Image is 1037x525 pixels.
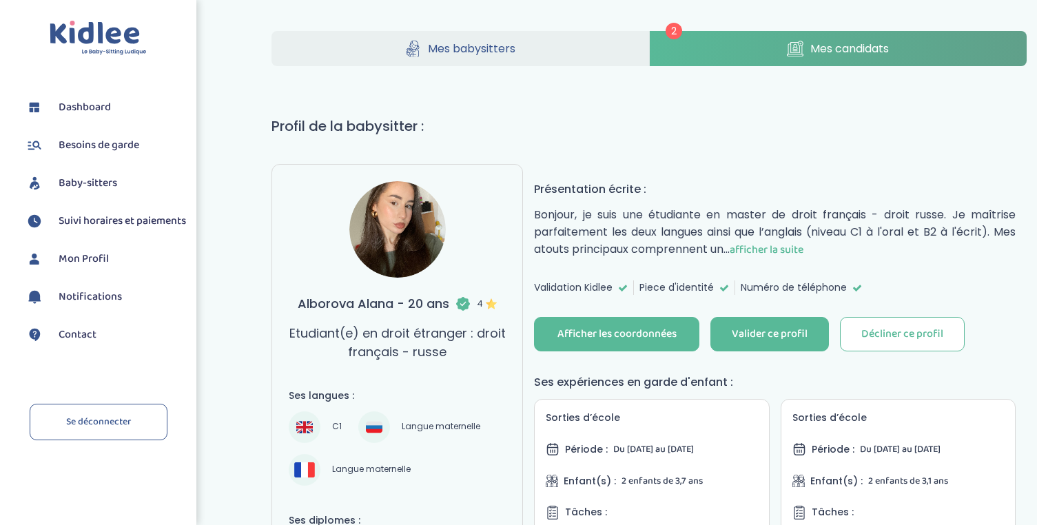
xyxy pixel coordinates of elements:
span: Tâches : [812,505,854,519]
span: Langue maternelle [397,419,485,435]
img: besoin.svg [24,135,45,156]
span: Besoins de garde [59,137,139,154]
div: Décliner ce profil [861,327,943,342]
a: Contact [24,325,186,345]
a: Se déconnecter [30,404,167,440]
a: Besoins de garde [24,135,186,156]
span: afficher la suite [730,241,803,258]
span: Mon Profil [59,251,109,267]
span: 2 enfants de 3,1 ans [868,473,948,488]
div: Valider ce profil [732,327,808,342]
img: suivihoraire.svg [24,211,45,231]
span: 2 [666,23,682,39]
a: Baby-sitters [24,173,186,194]
span: Notifications [59,289,122,305]
h4: Ses langues : [289,389,506,403]
span: Validation Kidlee [534,280,613,295]
span: 4 [477,297,497,311]
span: Période : [565,442,608,457]
img: avatar [349,181,446,278]
h3: Alborova Alana - 20 ans [298,294,497,313]
a: Notifications [24,287,186,307]
div: Afficher les coordonnées [557,327,677,342]
h4: Ses expériences en garde d'enfant : [534,373,1016,391]
span: Mes candidats [810,40,889,57]
h5: Sorties d’école [546,411,757,425]
a: Mes babysitters [271,31,648,66]
span: C1 [327,419,347,435]
a: Suivi horaires et paiements [24,211,186,231]
h4: Présentation écrite : [534,181,1016,198]
img: profil.svg [24,249,45,269]
img: dashboard.svg [24,97,45,118]
p: Bonjour, je suis une étudiante en master de droit français - droit russe. Je maîtrise parfaitemen... [534,206,1016,258]
span: Baby-sitters [59,175,117,192]
a: Mon Profil [24,249,186,269]
img: Russe [366,419,382,435]
span: Langue maternelle [327,462,415,478]
span: Contact [59,327,96,343]
img: logo.svg [50,21,147,56]
h1: Profil de la babysitter : [271,116,1027,136]
img: Anglais [296,419,313,435]
a: Dashboard [24,97,186,118]
span: 2 enfants de 3,7 ans [622,473,703,488]
span: Numéro de téléphone [741,280,847,295]
button: Afficher les coordonnées [534,317,699,351]
img: babysitters.svg [24,173,45,194]
img: notification.svg [24,287,45,307]
img: contact.svg [24,325,45,345]
span: Dashboard [59,99,111,116]
button: Décliner ce profil [840,317,965,351]
span: Période : [812,442,854,457]
span: Du [DATE] au [DATE] [613,442,694,457]
span: Piece d'identité [639,280,714,295]
p: Etudiant(e) en droit étranger : droit français - russe [289,324,506,361]
span: Du [DATE] au [DATE] [860,442,941,457]
a: Mes candidats [650,31,1027,66]
span: Enfant(s) : [810,474,863,488]
span: Enfant(s) : [564,474,616,488]
span: Tâches : [565,505,607,519]
img: Français [294,462,315,477]
h5: Sorties d’école [792,411,1004,425]
span: Mes babysitters [428,40,515,57]
button: Valider ce profil [710,317,829,351]
span: Suivi horaires et paiements [59,213,186,229]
